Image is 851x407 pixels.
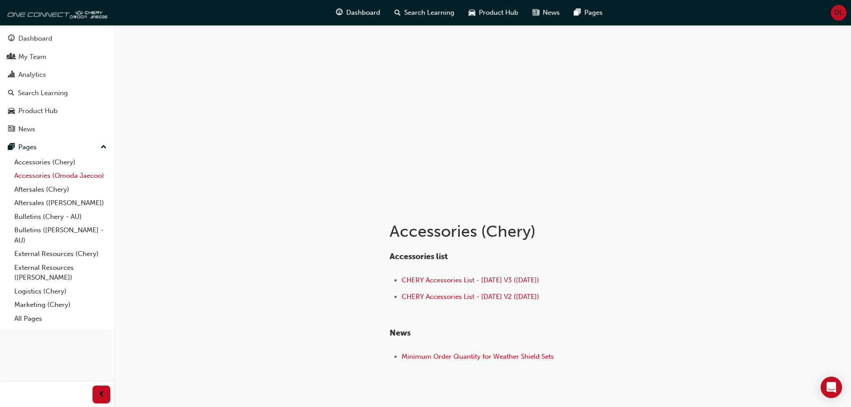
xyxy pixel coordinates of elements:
a: All Pages [11,312,110,326]
a: Analytics [4,67,110,83]
a: Marketing (Chery) [11,298,110,312]
span: search-icon [394,7,401,18]
span: pages-icon [574,7,581,18]
a: CHERY Accessories List - [DATE] V2 ([DATE]) [402,293,539,301]
span: up-icon [101,142,107,153]
a: My Team [4,49,110,65]
span: DL [834,8,843,18]
h1: Accessories (Chery) [390,222,683,241]
img: oneconnect [4,4,107,21]
span: chart-icon [8,71,15,79]
span: Accessories list [390,252,448,261]
span: Dashboard [346,8,380,18]
span: News [390,328,411,338]
span: Pages [584,8,603,18]
a: Accessories (Omoda Jaecoo) [11,169,110,183]
a: CHERY Accessories List - [DATE] V3 ([DATE]) [402,276,539,284]
a: News [4,121,110,138]
div: My Team [18,52,46,62]
a: Dashboard [4,30,110,47]
a: car-iconProduct Hub [461,4,525,22]
span: pages-icon [8,143,15,151]
a: search-iconSearch Learning [387,4,461,22]
span: news-icon [8,126,15,134]
div: News [18,124,35,134]
span: search-icon [8,89,14,97]
div: Pages [18,142,37,152]
a: Product Hub [4,103,110,119]
span: News [543,8,560,18]
a: Aftersales ([PERSON_NAME]) [11,196,110,210]
a: Accessories (Chery) [11,155,110,169]
a: Search Learning [4,85,110,101]
span: guage-icon [336,7,343,18]
span: car-icon [8,107,15,115]
span: guage-icon [8,35,15,43]
a: news-iconNews [525,4,567,22]
div: Search Learning [18,88,68,98]
button: DL [831,5,847,21]
span: people-icon [8,53,15,61]
a: Bulletins ([PERSON_NAME] - AU) [11,223,110,247]
a: Aftersales (Chery) [11,183,110,197]
button: Pages [4,139,110,155]
span: Product Hub [479,8,518,18]
a: pages-iconPages [567,4,610,22]
span: car-icon [469,7,475,18]
span: news-icon [532,7,539,18]
a: External Resources ([PERSON_NAME]) [11,261,110,285]
a: External Resources (Chery) [11,247,110,261]
a: Bulletins (Chery - AU) [11,210,110,224]
div: Product Hub [18,106,58,116]
a: Minimum Order Quantity for Weather Shield Sets [402,352,554,361]
button: DashboardMy TeamAnalyticsSearch LearningProduct HubNews [4,29,110,139]
span: prev-icon [98,389,105,400]
a: guage-iconDashboard [329,4,387,22]
div: Analytics [18,70,46,80]
span: Search Learning [404,8,454,18]
a: Logistics (Chery) [11,285,110,298]
div: Dashboard [18,34,52,44]
div: Open Intercom Messenger [821,377,842,398]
